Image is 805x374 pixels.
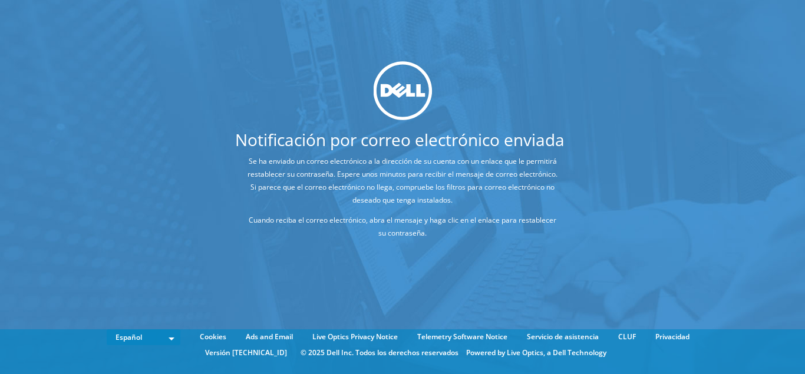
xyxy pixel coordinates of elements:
[518,330,608,343] a: Servicio de asistencia
[609,330,645,343] a: CLUF
[202,131,598,148] h1: Notificación por correo electrónico enviada
[237,330,302,343] a: Ads and Email
[303,330,407,343] a: Live Optics Privacy Notice
[199,346,293,359] li: Versión [TECHNICAL_ID]
[408,330,516,343] a: Telemetry Software Notice
[191,330,235,343] a: Cookies
[373,61,432,120] img: dell_svg_logo.svg
[295,346,464,359] li: © 2025 Dell Inc. Todos los derechos reservados
[246,155,560,207] p: Se ha enviado un correo electrónico a la dirección de su cuenta con un enlace que le permitirá re...
[646,330,698,343] a: Privacidad
[466,346,606,359] li: Powered by Live Optics, a Dell Technology
[246,214,560,240] p: Cuando reciba el correo electrónico, abra el mensaje y haga clic en el enlace para restablecer su...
